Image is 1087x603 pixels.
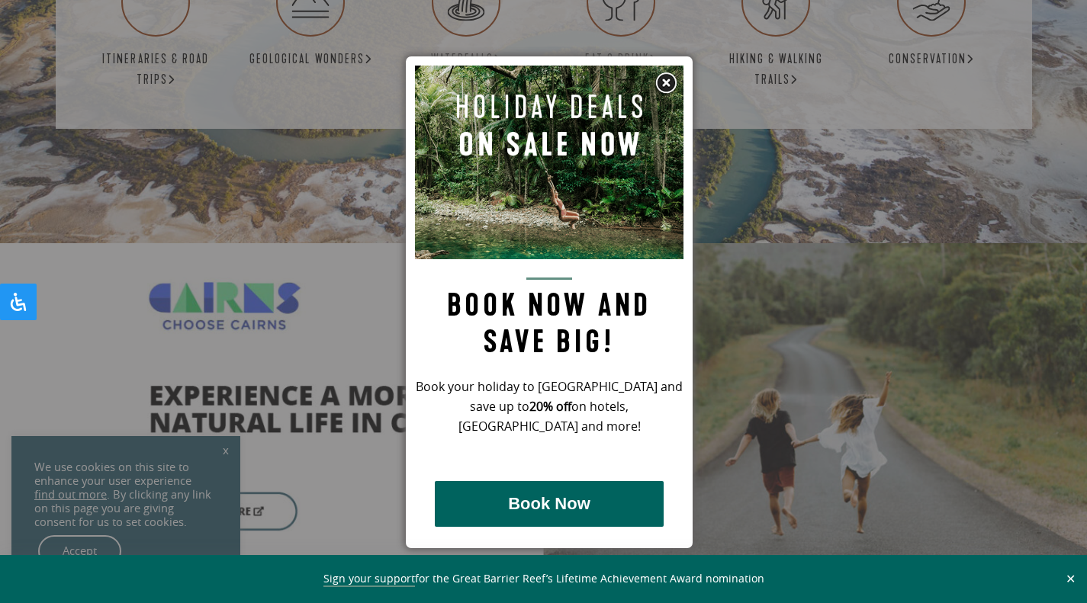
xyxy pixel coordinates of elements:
[529,398,571,415] strong: 20% off
[435,481,664,527] button: Book Now
[323,571,415,587] a: Sign your support
[415,66,683,259] img: Pop up image for Holiday Packages
[415,277,683,361] h2: Book now and save big!
[415,377,683,437] p: Book your holiday to [GEOGRAPHIC_DATA] and save up to on hotels, [GEOGRAPHIC_DATA] and more!
[1062,572,1079,585] button: Close
[654,72,677,95] img: Close
[323,571,764,587] span: for the Great Barrier Reef’s Lifetime Achievement Award nomination
[9,293,27,311] svg: Open Accessibility Panel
